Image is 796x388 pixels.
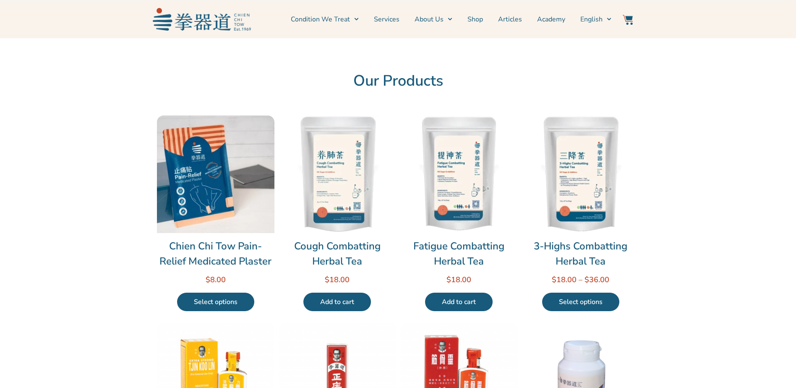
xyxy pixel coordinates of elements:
[585,275,609,285] bdi: 36.00
[537,9,565,30] a: Academy
[623,15,633,25] img: Website Icon-03
[467,9,483,30] a: Shop
[325,275,350,285] bdi: 18.00
[291,9,359,30] a: Condition We Treat
[580,14,603,24] span: English
[206,275,210,285] span: $
[498,9,522,30] a: Articles
[585,275,589,285] span: $
[303,293,371,311] a: Add to cart: “Cough Combatting Herbal Tea”
[374,9,399,30] a: Services
[255,9,612,30] nav: Menu
[446,275,471,285] bdi: 18.00
[279,239,396,269] a: Cough Combatting Herbal Tea
[279,115,396,233] img: Cough Combatting Herbal Tea
[415,9,452,30] a: About Us
[542,293,619,311] a: Select options for “3-Highs Combatting Herbal Tea”
[580,9,611,30] a: Switch to English
[157,115,274,233] img: Chien Chi Tow Pain-Relief Medicated Plaster
[400,239,518,269] a: Fatigue Combatting Herbal Tea
[206,275,226,285] bdi: 8.00
[157,239,274,269] a: Chien Chi Tow Pain-Relief Medicated Plaster
[177,293,254,311] a: Select options for “Chien Chi Tow Pain-Relief Medicated Plaster”
[552,275,577,285] bdi: 18.00
[552,275,556,285] span: $
[425,293,493,311] a: Add to cart: “Fatigue Combatting Herbal Tea”
[157,72,639,90] h2: Our Products
[400,115,518,233] img: Fatigue Combatting Herbal Tea
[446,275,451,285] span: $
[579,275,582,285] span: –
[522,239,639,269] a: 3-Highs Combatting Herbal Tea
[325,275,329,285] span: $
[522,115,639,233] img: 3-Highs Combatting Herbal Tea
